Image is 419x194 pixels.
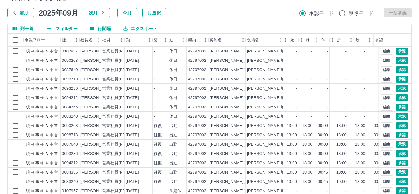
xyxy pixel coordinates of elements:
text: 営 [54,68,58,72]
div: 交通費 [153,34,168,47]
div: - [311,104,312,110]
text: 営 [54,105,58,109]
div: [PERSON_NAME] [80,95,114,101]
text: 営 [54,96,58,100]
button: 編集 [380,132,393,138]
button: 今月 [117,8,137,17]
text: 事 [35,124,39,128]
div: [DATE] [126,95,139,101]
text: 現 [26,49,30,53]
div: 往復 [154,142,162,147]
div: 契約名 [208,34,246,47]
text: 現 [26,96,30,100]
button: 承認 [396,104,408,111]
div: 00:00 [374,123,384,129]
button: 編集 [380,66,393,73]
text: Ａ [45,124,48,128]
div: - [327,95,328,101]
div: - [364,58,365,64]
div: 13:00 [336,123,347,129]
button: 承認 [396,160,408,166]
button: 編集 [380,169,393,176]
button: 承認 [396,122,408,129]
div: 0090208 [62,123,78,129]
div: 終業 [306,34,313,47]
button: 編集 [380,141,393,148]
div: 社員区分 [102,34,117,47]
div: [PERSON_NAME][GEOGRAPHIC_DATA] [210,67,286,73]
span: 削除モード [349,10,374,17]
div: 42797002 [188,132,206,138]
div: [PERSON_NAME]地区放課後児童クラブ(第一・第二) [247,67,345,73]
div: 42797002 [188,95,206,101]
div: - [345,76,347,82]
text: 営 [54,58,58,63]
text: Ａ [45,68,48,72]
div: - [345,58,347,64]
text: 営 [54,142,58,147]
button: メニュー [117,35,126,45]
div: 休日 [169,95,177,101]
text: 現 [26,133,30,137]
text: 事 [35,86,39,91]
div: [DATE] [126,67,139,73]
div: [PERSON_NAME]地区放課後児童クラブ(第一・第二) [247,132,345,138]
div: [PERSON_NAME]地区放課後児童クラブ(第一・第二) [247,76,345,82]
div: 所定開始 [330,34,348,47]
div: - [345,86,347,92]
div: 00:00 [374,132,384,138]
button: 次月 [84,8,110,17]
div: 現場名 [247,34,259,47]
div: 00:00 [318,151,328,157]
button: メニュー [179,35,189,45]
text: Ａ [45,96,48,100]
text: 事 [35,58,39,63]
div: [DATE] [126,123,139,129]
button: 前月 [7,8,34,17]
text: Ａ [45,105,48,109]
div: 営業社員(PT契約) [102,48,135,54]
div: - [154,48,155,54]
div: 勤務区分 [169,34,179,47]
div: 42797002 [188,58,206,64]
div: 承認 [374,34,406,47]
button: 承認 [396,141,408,148]
div: [PERSON_NAME][GEOGRAPHIC_DATA] [210,114,286,120]
div: [PERSON_NAME] [80,142,114,147]
div: - [311,114,312,120]
button: メニュー [72,35,81,45]
div: 営業社員(PT契約) [102,151,135,157]
div: - [327,114,328,120]
div: - [154,114,155,120]
div: 13:00 [287,142,297,147]
div: [PERSON_NAME]地区放課後児童クラブ(第一・第二) [247,151,345,157]
text: Ａ [45,86,48,91]
div: 営業社員(PT契約) [102,132,135,138]
div: 00:00 [318,132,328,138]
div: 契約コード [187,34,208,47]
div: [PERSON_NAME] [80,76,114,82]
text: 事 [35,142,39,147]
div: 往復 [154,132,162,138]
div: [PERSON_NAME]地区放課後児童クラブ(第一・第二) [247,86,345,92]
button: メニュー [93,35,103,45]
div: [PERSON_NAME][GEOGRAPHIC_DATA] [210,142,286,147]
div: 00:00 [318,123,328,129]
div: [PERSON_NAME] [80,48,114,54]
text: 事 [35,96,39,100]
div: 0090208 [62,58,78,64]
button: 編集 [380,94,393,101]
div: 営業社員(PT契約) [102,95,135,101]
div: 営業社員(PT契約) [102,114,135,120]
div: [DATE] [126,132,139,138]
div: 0107957 [62,48,78,54]
text: 事 [35,105,39,109]
div: - [154,76,155,82]
div: 現場名 [246,34,283,47]
div: - [296,104,297,110]
div: - [296,58,297,64]
button: 承認 [396,85,408,92]
button: 列選択 [8,24,39,33]
div: 休日 [169,67,177,73]
h5: 2025年09月 [39,8,79,17]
